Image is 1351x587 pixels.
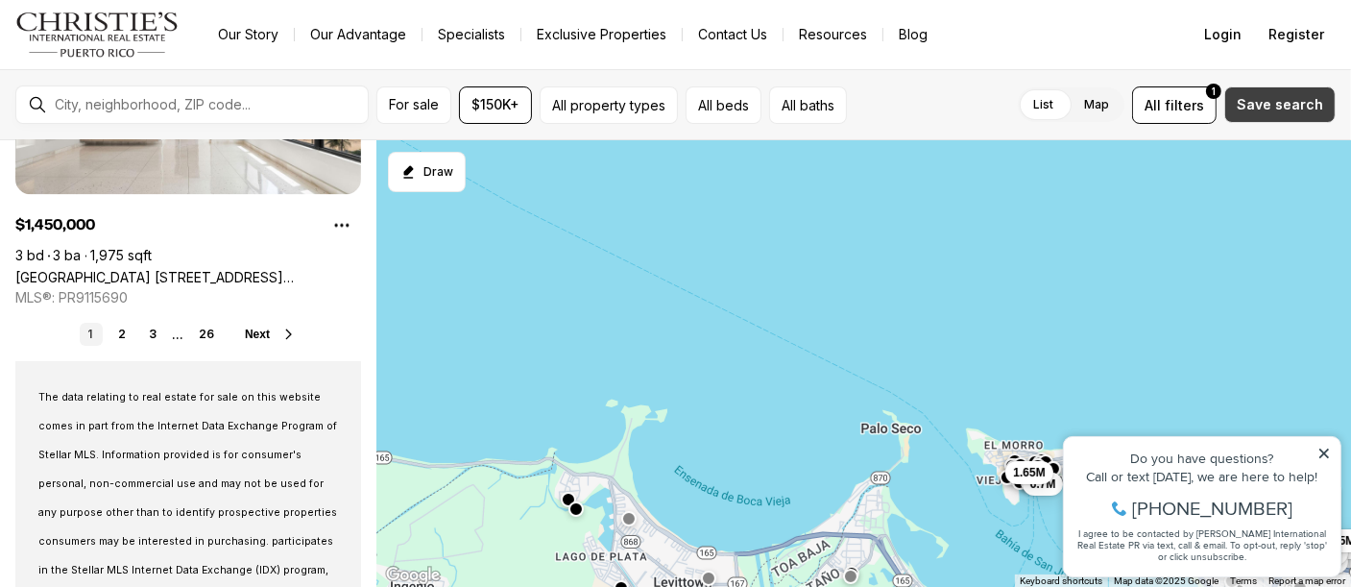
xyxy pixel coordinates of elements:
div: Call or text [DATE], we are here to help! [20,61,277,75]
button: Contact Us [683,21,783,48]
button: Next [245,327,297,342]
button: Register [1257,15,1336,54]
span: All [1145,95,1161,115]
button: All beds [686,86,761,124]
button: All baths [769,86,847,124]
span: I agree to be contacted by [PERSON_NAME] International Real Estate PR via text, call & email. To ... [24,118,274,155]
a: 2 [110,323,133,346]
span: Save search [1237,97,1323,112]
a: 1 [80,323,103,346]
label: List [1018,87,1069,122]
span: For sale [389,97,439,112]
span: Next [245,328,270,341]
button: $150K+ [459,86,532,124]
span: 1 [1212,84,1216,99]
span: filters [1165,95,1204,115]
a: Blog [883,21,943,48]
button: For sale [376,86,451,124]
button: 1.65M [1005,461,1052,484]
a: Our Advantage [295,21,422,48]
a: Our Story [203,21,294,48]
a: Park Terrace 1501 ASHFORD AVE #4A, SAN JUAN PR, 00911 [15,269,361,285]
button: Property options [323,206,361,244]
a: Resources [784,21,882,48]
span: Login [1204,27,1242,42]
button: Save search [1224,86,1336,123]
a: Exclusive Properties [521,21,682,48]
span: 1.65M [1013,465,1045,480]
div: Do you have questions? [20,43,277,57]
button: Allfilters1 [1132,86,1217,124]
nav: Pagination [80,323,222,346]
span: $150K+ [471,97,519,112]
a: Specialists [422,21,520,48]
a: 26 [191,323,222,346]
span: 6.7M [1029,477,1055,492]
button: All property types [540,86,678,124]
button: Start drawing [388,152,466,192]
button: Login [1193,15,1253,54]
span: Register [1268,27,1324,42]
li: ... [172,328,183,342]
img: logo [15,12,180,58]
a: 3 [141,323,164,346]
span: [PHONE_NUMBER] [79,90,239,110]
label: Map [1069,87,1124,122]
button: 6.7M [1022,473,1063,496]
